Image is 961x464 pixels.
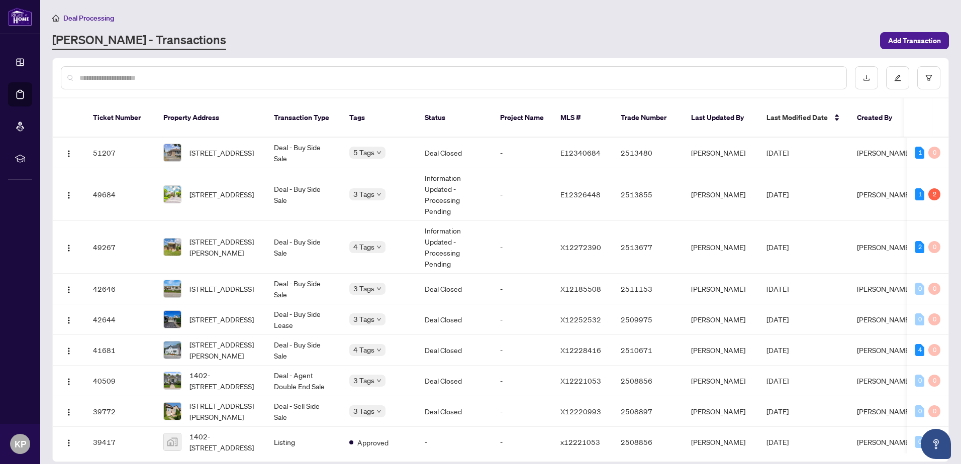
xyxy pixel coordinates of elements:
[61,281,77,297] button: Logo
[61,403,77,419] button: Logo
[164,144,181,161] img: thumbnail-img
[928,241,940,253] div: 0
[766,148,789,157] span: [DATE]
[915,375,924,387] div: 0
[766,376,789,385] span: [DATE]
[65,191,73,199] img: Logo
[61,342,77,358] button: Logo
[376,378,381,383] span: down
[341,98,417,138] th: Tags
[266,335,341,366] td: Deal - Buy Side Sale
[65,286,73,294] img: Logo
[189,314,254,325] span: [STREET_ADDRESS]
[492,427,552,457] td: -
[85,98,155,138] th: Ticket Number
[928,283,940,295] div: 0
[65,150,73,158] img: Logo
[613,366,683,396] td: 2508856
[266,98,341,138] th: Transaction Type
[353,147,374,158] span: 5 Tags
[857,243,911,252] span: [PERSON_NAME]
[266,168,341,221] td: Deal - Buy Side Sale
[417,98,492,138] th: Status
[613,274,683,304] td: 2511153
[353,188,374,200] span: 3 Tags
[857,148,911,157] span: [PERSON_NAME]
[65,347,73,355] img: Logo
[915,436,924,448] div: 0
[928,188,940,200] div: 2
[61,239,77,255] button: Logo
[863,74,870,81] span: download
[766,345,789,355] span: [DATE]
[164,372,181,389] img: thumbnail-img
[189,339,258,361] span: [STREET_ADDRESS][PERSON_NAME]
[353,313,374,325] span: 3 Tags
[357,437,389,448] span: Approved
[928,313,940,325] div: 0
[61,373,77,389] button: Logo
[376,150,381,155] span: down
[766,407,789,416] span: [DATE]
[613,98,683,138] th: Trade Number
[613,304,683,335] td: 2509975
[915,188,924,200] div: 1
[189,283,254,294] span: [STREET_ADDRESS]
[266,366,341,396] td: Deal - Agent Double End Sale
[164,341,181,359] img: thumbnail-img
[915,405,924,417] div: 0
[928,375,940,387] div: 0
[353,405,374,417] span: 3 Tags
[266,304,341,335] td: Deal - Buy Side Lease
[758,98,849,138] th: Last Modified Date
[492,304,552,335] td: -
[376,347,381,353] span: down
[353,344,374,356] span: 4 Tags
[766,437,789,446] span: [DATE]
[65,439,73,447] img: Logo
[560,148,601,157] span: E12340684
[917,66,940,89] button: filter
[85,274,155,304] td: 42646
[560,407,601,416] span: X12220993
[888,33,941,49] span: Add Transaction
[65,316,73,324] img: Logo
[560,243,601,252] span: X12272390
[85,366,155,396] td: 40509
[683,427,758,457] td: [PERSON_NAME]
[613,396,683,427] td: 2508897
[376,245,381,250] span: down
[857,407,911,416] span: [PERSON_NAME]
[61,186,77,202] button: Logo
[613,221,683,274] td: 2513677
[492,274,552,304] td: -
[915,313,924,325] div: 0
[560,376,601,385] span: X12221053
[492,396,552,427] td: -
[164,186,181,203] img: thumbnail-img
[417,366,492,396] td: Deal Closed
[164,239,181,256] img: thumbnail-img
[915,241,924,253] div: 2
[766,315,789,324] span: [DATE]
[492,335,552,366] td: -
[849,98,909,138] th: Created By
[492,98,552,138] th: Project Name
[63,14,114,23] span: Deal Processing
[683,274,758,304] td: [PERSON_NAME]
[915,283,924,295] div: 0
[417,274,492,304] td: Deal Closed
[85,427,155,457] td: 39417
[683,138,758,168] td: [PERSON_NAME]
[52,32,226,50] a: [PERSON_NAME] - Transactions
[928,405,940,417] div: 0
[492,366,552,396] td: -
[683,168,758,221] td: [PERSON_NAME]
[61,145,77,161] button: Logo
[921,429,951,459] button: Open asap
[417,304,492,335] td: Deal Closed
[683,366,758,396] td: [PERSON_NAME]
[683,396,758,427] td: [PERSON_NAME]
[417,221,492,274] td: Information Updated - Processing Pending
[353,375,374,386] span: 3 Tags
